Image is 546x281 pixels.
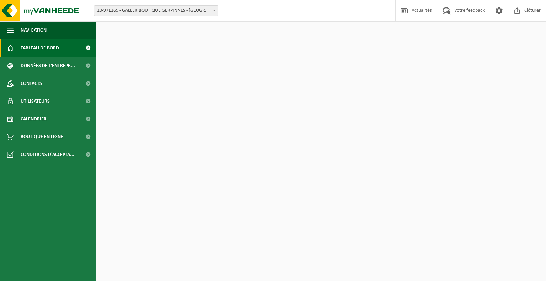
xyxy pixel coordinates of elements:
span: Utilisateurs [21,92,50,110]
span: Calendrier [21,110,47,128]
span: Conditions d'accepta... [21,146,74,163]
span: Boutique en ligne [21,128,63,146]
span: Tableau de bord [21,39,59,57]
span: 10-971165 - GALLER BOUTIQUE GERPINNES - GERPINNES [94,6,218,16]
span: Contacts [21,75,42,92]
span: 10-971165 - GALLER BOUTIQUE GERPINNES - GERPINNES [94,5,218,16]
span: Navigation [21,21,47,39]
span: Données de l'entrepr... [21,57,75,75]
